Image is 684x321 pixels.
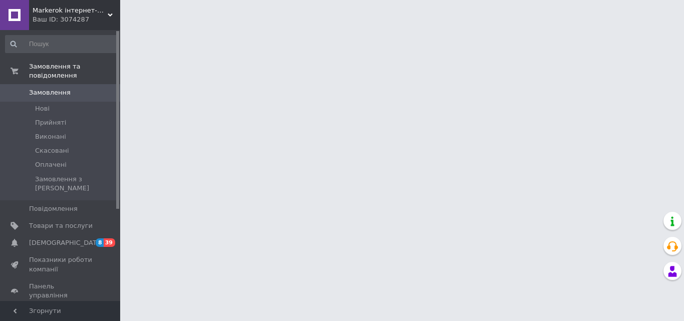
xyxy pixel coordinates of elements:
span: Товари та послуги [29,221,93,230]
span: 8 [96,238,104,247]
span: Замовлення та повідомлення [29,62,120,80]
div: Ваш ID: 3074287 [33,15,120,24]
span: Markerok інтернет-магазин канцелярії [33,6,108,15]
span: Скасовані [35,146,69,155]
span: Виконані [35,132,66,141]
span: Замовлення [29,88,71,97]
span: Замовлення з [PERSON_NAME] [35,175,117,193]
span: 39 [104,238,115,247]
span: [DEMOGRAPHIC_DATA] [29,238,103,247]
span: Прийняті [35,118,66,127]
span: Показники роботи компанії [29,255,93,273]
input: Пошук [5,35,118,53]
span: Оплачені [35,160,67,169]
span: Нові [35,104,50,113]
span: Панель управління [29,282,93,300]
span: Повідомлення [29,204,78,213]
